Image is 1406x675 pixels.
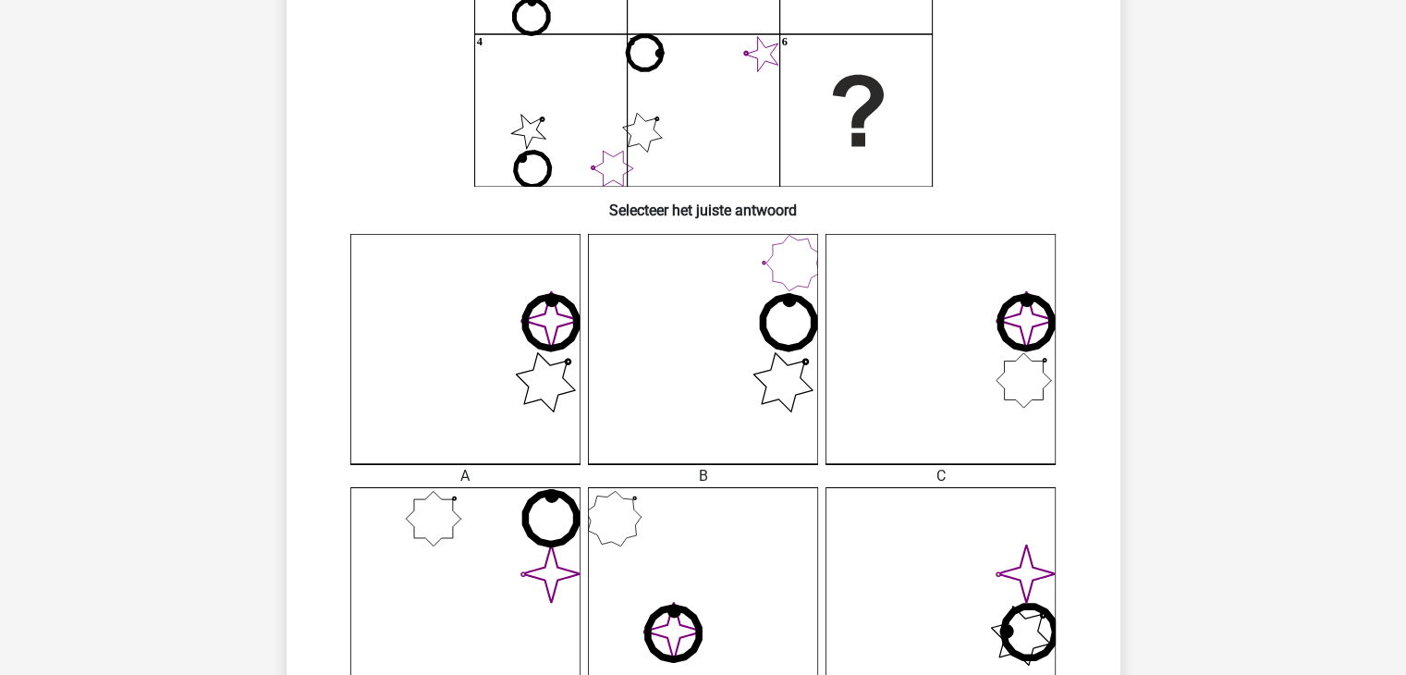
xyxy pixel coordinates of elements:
[812,465,1070,487] div: C
[574,465,832,487] div: B
[629,36,634,49] text: 5
[476,36,482,49] text: 4
[781,36,787,49] text: 6
[336,465,594,487] div: A
[316,187,1091,219] h6: Selecteer het juiste antwoord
